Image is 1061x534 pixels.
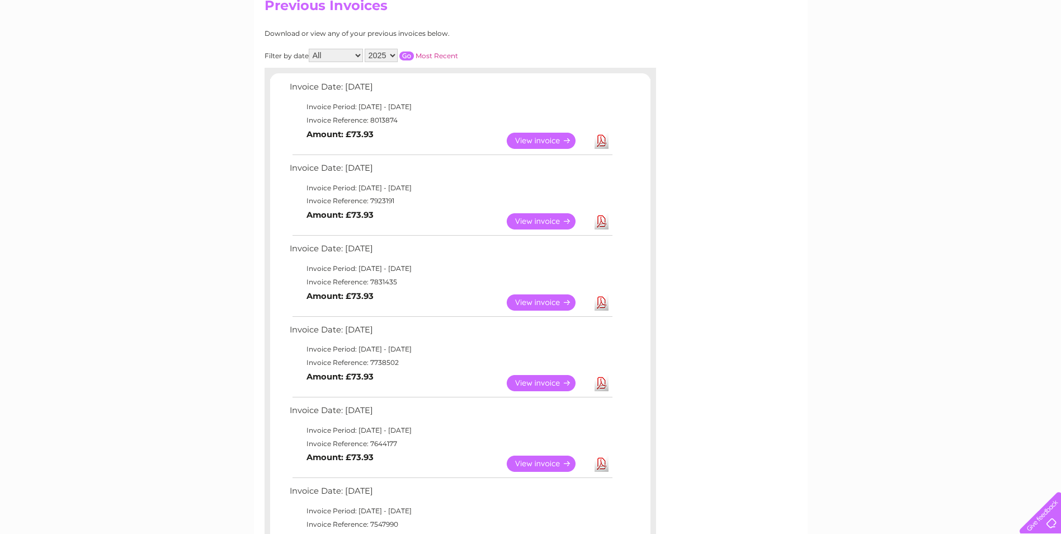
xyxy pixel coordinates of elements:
div: Filter by date [265,49,558,62]
a: Telecoms [923,48,957,56]
td: Invoice Reference: 7831435 [287,275,614,289]
a: Download [595,375,609,391]
td: Invoice Date: [DATE] [287,241,614,262]
a: Download [595,213,609,229]
a: View [507,133,589,149]
img: logo.png [37,29,94,63]
a: Download [595,133,609,149]
td: Invoice Period: [DATE] - [DATE] [287,504,614,518]
a: Blog [964,48,980,56]
td: Invoice Reference: 7738502 [287,356,614,369]
b: Amount: £73.93 [306,452,374,462]
td: Invoice Date: [DATE] [287,322,614,343]
td: Invoice Period: [DATE] - [DATE] [287,424,614,437]
td: Invoice Period: [DATE] - [DATE] [287,100,614,114]
td: Invoice Date: [DATE] [287,403,614,424]
b: Amount: £73.93 [306,291,374,301]
a: Water [864,48,885,56]
td: Invoice Period: [DATE] - [DATE] [287,181,614,195]
td: Invoice Reference: 7547990 [287,518,614,531]
b: Amount: £73.93 [306,210,374,220]
div: Download or view any of your previous invoices below. [265,30,558,38]
td: Invoice Date: [DATE] [287,161,614,181]
td: Invoice Reference: 8013874 [287,114,614,127]
div: Clear Business is a trading name of Verastar Limited (registered in [GEOGRAPHIC_DATA] No. 3667643... [267,6,795,54]
a: Log out [1024,48,1050,56]
a: Contact [987,48,1014,56]
td: Invoice Reference: 7644177 [287,437,614,451]
a: 0333 014 3131 [850,6,927,20]
a: Download [595,456,609,472]
td: Invoice Period: [DATE] - [DATE] [287,343,614,356]
a: View [507,375,589,391]
a: View [507,213,589,229]
a: Most Recent [416,51,458,60]
b: Amount: £73.93 [306,372,374,382]
a: View [507,294,589,311]
a: Download [595,294,609,311]
td: Invoice Date: [DATE] [287,484,614,504]
td: Invoice Reference: 7923191 [287,194,614,208]
td: Invoice Period: [DATE] - [DATE] [287,262,614,275]
a: Energy [892,48,917,56]
b: Amount: £73.93 [306,129,374,139]
a: View [507,456,589,472]
td: Invoice Date: [DATE] [287,79,614,100]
